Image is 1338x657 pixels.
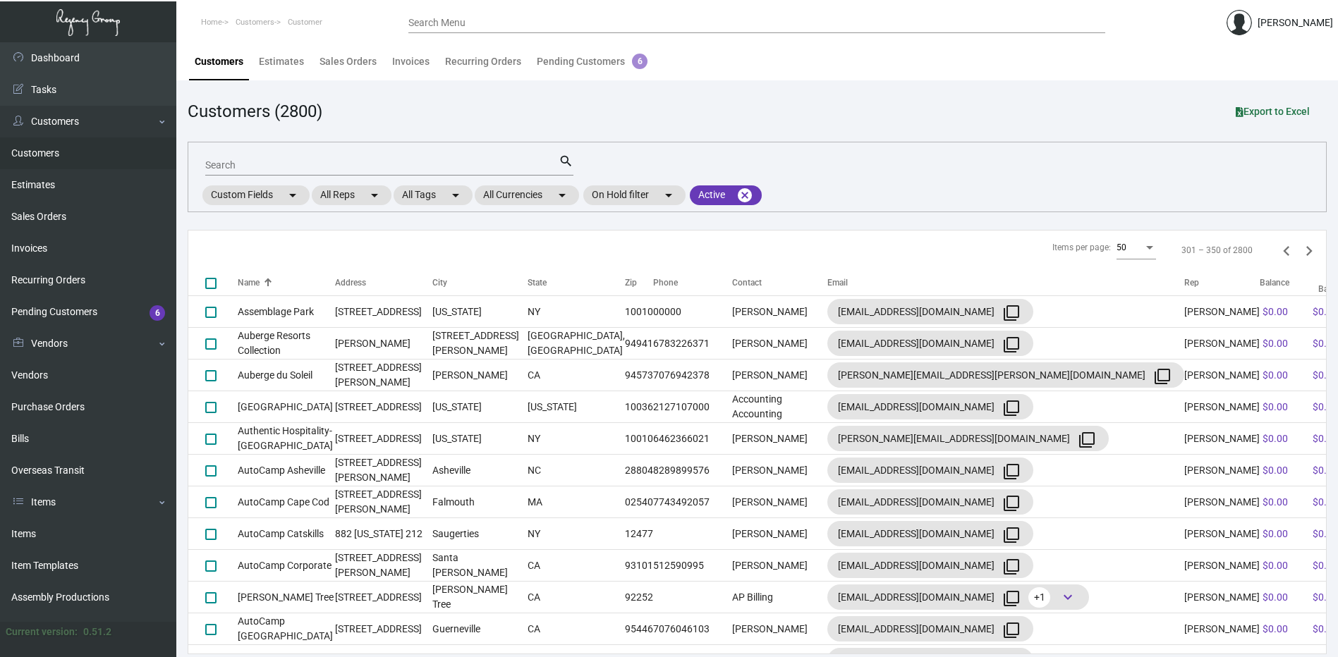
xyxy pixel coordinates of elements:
td: Auberge Resorts Collection [238,328,335,360]
div: Address [335,276,366,289]
td: [GEOGRAPHIC_DATA], [GEOGRAPHIC_DATA] [528,328,625,360]
div: Zip [625,276,637,289]
div: Sales Orders [320,54,377,69]
div: Customers [195,54,243,69]
span: keyboard_arrow_down [1059,589,1076,606]
div: Name [238,276,335,289]
mat-icon: arrow_drop_down [554,187,571,204]
div: [PERSON_NAME][EMAIL_ADDRESS][DOMAIN_NAME] [838,427,1098,450]
span: 50 [1117,242,1126,252]
td: [PERSON_NAME] [732,455,827,486]
div: Zip [625,276,653,289]
span: $0.00 [1263,433,1288,444]
td: 512590995 [653,550,732,582]
td: Assemblage Park [238,296,335,328]
mat-icon: filter_none [1003,463,1020,480]
span: Home [201,18,222,27]
td: 7743492057 [653,486,732,518]
td: [STREET_ADDRESS][PERSON_NAME] [335,550,432,582]
td: 94573 [625,360,653,391]
td: 7076046103 [653,613,732,645]
span: $0.00 [1263,560,1288,571]
div: Phone [653,276,678,289]
mat-icon: filter_none [1003,527,1020,544]
td: 8289899576 [653,455,732,486]
mat-chip: Custom Fields [202,185,310,205]
div: Name [238,276,260,289]
div: [PERSON_NAME] [1258,16,1333,30]
td: [STREET_ADDRESS] [335,613,432,645]
td: [PERSON_NAME] Tree [432,582,528,613]
td: CA [528,550,625,582]
td: [PERSON_NAME] [1184,296,1260,328]
span: $0.00 [1263,338,1288,349]
td: [STREET_ADDRESS][PERSON_NAME] [335,486,432,518]
td: 882 [US_STATE] 212 [335,518,432,550]
div: [EMAIL_ADDRESS][DOMAIN_NAME] [838,300,1023,323]
mat-icon: filter_none [1003,558,1020,575]
td: MA [528,486,625,518]
button: Export to Excel [1224,99,1321,124]
td: [PERSON_NAME] [1184,613,1260,645]
div: Balance [1260,276,1310,289]
td: [PERSON_NAME] [732,360,827,391]
td: 12477 [625,518,653,550]
td: CA [528,613,625,645]
mat-icon: filter_none [1003,400,1020,417]
mat-icon: cancel [736,187,753,204]
td: [PERSON_NAME] [1184,391,1260,423]
mat-icon: filter_none [1003,590,1020,607]
div: Contact [732,276,827,289]
mat-icon: arrow_drop_down [366,187,383,204]
div: [EMAIL_ADDRESS][DOMAIN_NAME] [838,491,1023,513]
div: [EMAIL_ADDRESS][DOMAIN_NAME] [838,586,1078,608]
td: 95446 [625,613,653,645]
mat-chip: All Tags [394,185,473,205]
span: Customers [236,18,274,27]
div: [EMAIL_ADDRESS][DOMAIN_NAME] [838,522,1023,545]
td: AutoCamp Catskills [238,518,335,550]
div: Rep [1184,276,1260,289]
td: Santa [PERSON_NAME] [432,550,528,582]
span: $0.00 [1263,401,1288,412]
div: City [432,276,528,289]
div: 301 – 350 of 2800 [1181,244,1253,257]
div: [EMAIL_ADDRESS][DOMAIN_NAME] [838,554,1023,577]
span: $0.00 [1263,496,1288,508]
mat-icon: filter_none [1003,622,1020,639]
mat-icon: filter_none [1078,431,1095,448]
img: admin@bootstrapmaster.com [1227,10,1252,35]
td: [PERSON_NAME] [1184,455,1260,486]
td: [PERSON_NAME] [732,423,827,455]
span: Customer [288,18,322,27]
td: 93101 [625,550,653,582]
td: NY [528,296,625,328]
td: [US_STATE] [432,296,528,328]
span: $0.00 [1263,623,1288,634]
td: AP Billing [732,582,827,613]
div: Pending Customers [537,54,647,69]
div: [EMAIL_ADDRESS][DOMAIN_NAME] [838,332,1023,355]
mat-chip: On Hold filter [583,185,686,205]
td: [STREET_ADDRESS] [335,423,432,455]
div: Contact [732,276,762,289]
td: 6462366021 [653,423,732,455]
td: 7076942378 [653,360,732,391]
td: 10010 [625,423,653,455]
td: [PERSON_NAME] [1184,423,1260,455]
div: [EMAIL_ADDRESS][DOMAIN_NAME] [838,459,1023,481]
mat-icon: filter_none [1003,495,1020,512]
div: [EMAIL_ADDRESS][DOMAIN_NAME] [838,395,1023,418]
td: [PERSON_NAME] [1184,518,1260,550]
td: Authentic Hospitality- [GEOGRAPHIC_DATA] [238,423,335,455]
mat-icon: arrow_drop_down [284,187,301,204]
td: 10010 [625,296,653,328]
td: [STREET_ADDRESS][PERSON_NAME] [335,360,432,391]
mat-icon: filter_none [1003,336,1020,353]
span: $0.00 [1263,465,1288,476]
div: Items per page: [1052,241,1111,254]
td: 92252 [625,582,653,613]
td: Accounting Accounting [732,391,827,423]
td: [PERSON_NAME] [432,360,528,391]
td: Auberge du Soleil [238,360,335,391]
